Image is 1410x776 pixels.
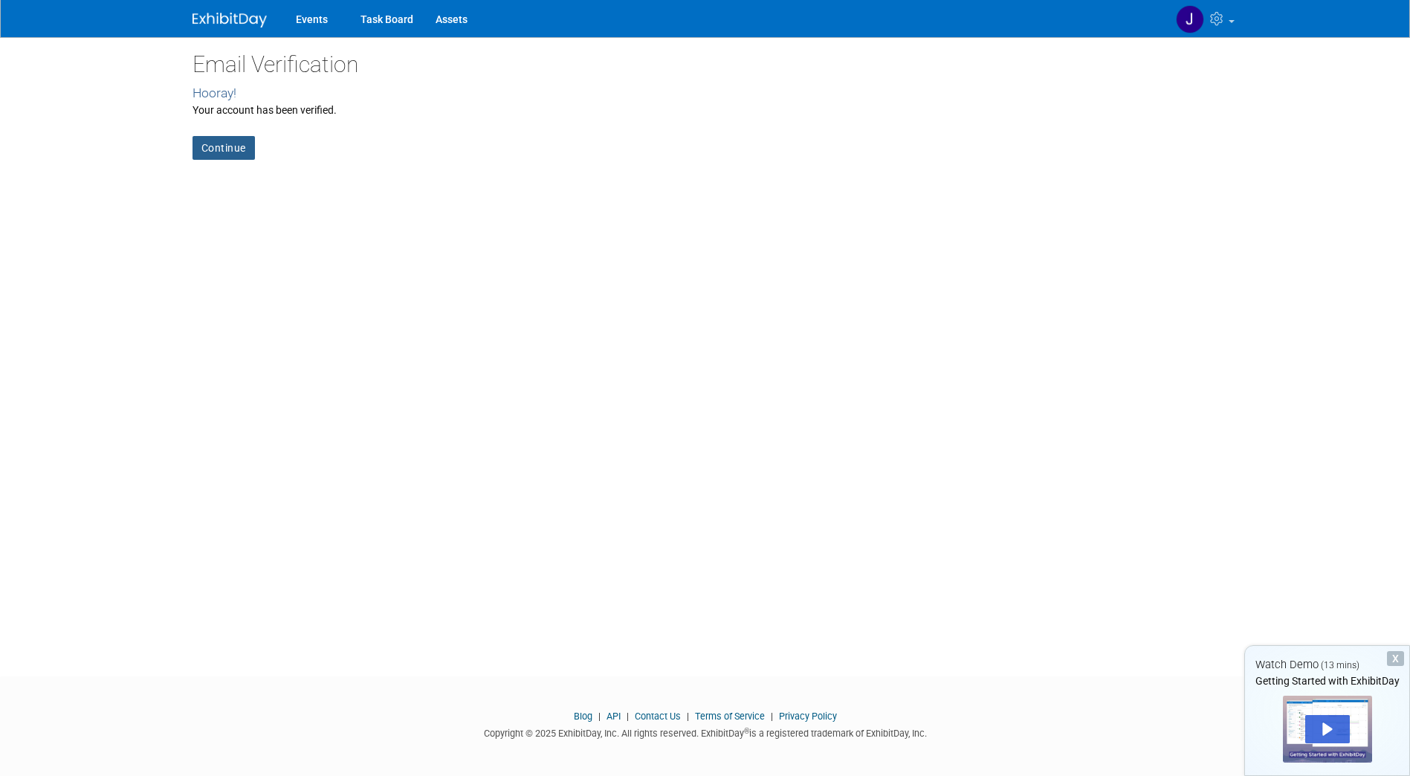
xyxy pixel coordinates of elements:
span: | [683,711,693,722]
sup: ® [744,727,749,735]
span: | [623,711,633,722]
a: Privacy Policy [779,711,837,722]
div: Your account has been verified. [193,103,1218,117]
a: API [607,711,621,722]
img: ExhibitDay [193,13,267,28]
span: (13 mins) [1321,660,1359,670]
img: Josephine Khan [1176,5,1204,33]
a: Contact Us [635,711,681,722]
a: Continue [193,136,255,160]
div: Play [1305,715,1350,743]
span: | [767,711,777,722]
div: Dismiss [1387,651,1404,666]
div: Hooray! [193,84,1218,103]
div: Watch Demo [1245,657,1409,673]
div: Getting Started with ExhibitDay [1245,673,1409,688]
a: Blog [574,711,592,722]
a: Terms of Service [695,711,765,722]
span: | [595,711,604,722]
h2: Email Verification [193,52,1218,77]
